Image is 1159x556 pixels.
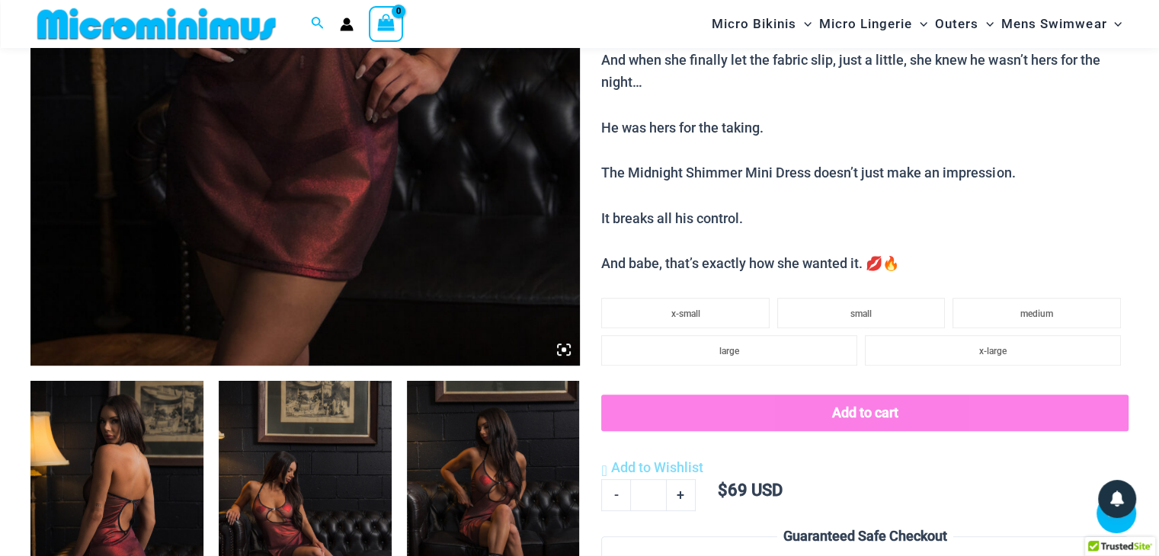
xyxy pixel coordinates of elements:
[712,5,796,43] span: Micro Bikinis
[311,14,325,34] a: Search icon link
[718,481,728,500] span: $
[815,5,931,43] a: Micro LingerieMenu ToggleMenu Toggle
[601,298,770,328] li: x-small
[31,7,282,41] img: MM SHOP LOGO FLAT
[979,346,1007,356] span: x-large
[1106,5,1122,43] span: Menu Toggle
[611,459,703,475] span: Add to Wishlist
[706,2,1129,46] nav: Site Navigation
[850,308,872,319] span: small
[796,5,812,43] span: Menu Toggle
[777,525,953,548] legend: Guaranteed Safe Checkout
[719,346,739,356] span: large
[718,481,783,500] bdi: 69 USD
[777,298,946,328] li: small
[912,5,927,43] span: Menu Toggle
[671,308,700,319] span: x-small
[601,335,857,366] li: large
[601,479,630,511] a: -
[630,479,666,511] input: Product quantity
[1020,308,1053,319] span: medium
[340,18,354,31] a: Account icon link
[865,335,1121,366] li: x-large
[935,5,978,43] span: Outers
[601,395,1129,431] button: Add to cart
[819,5,912,43] span: Micro Lingerie
[667,479,696,511] a: +
[708,5,815,43] a: Micro BikinisMenu ToggleMenu Toggle
[1001,5,1106,43] span: Mens Swimwear
[978,5,994,43] span: Menu Toggle
[601,456,703,479] a: Add to Wishlist
[952,298,1121,328] li: medium
[369,6,404,41] a: View Shopping Cart, empty
[997,5,1125,43] a: Mens SwimwearMenu ToggleMenu Toggle
[931,5,997,43] a: OutersMenu ToggleMenu Toggle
